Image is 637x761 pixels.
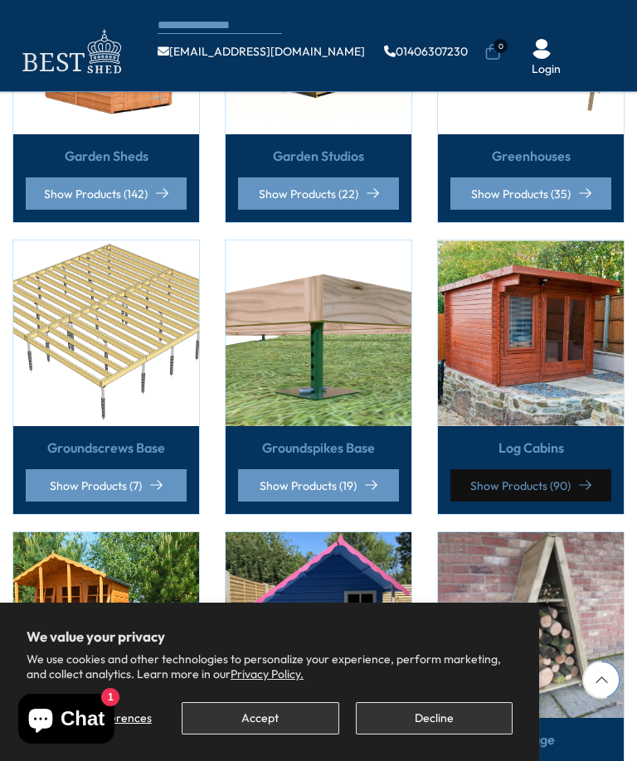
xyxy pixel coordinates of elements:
[532,61,561,78] a: Login
[12,25,129,79] img: logo
[13,240,199,426] img: Groundscrews Base
[262,439,375,457] a: Groundspikes Base
[182,702,338,734] button: Accept
[158,46,365,57] a: [EMAIL_ADDRESS][DOMAIN_NAME]
[65,147,148,165] a: Garden Sheds
[498,439,564,457] a: Log Cabins
[226,240,411,426] img: Groundspikes Base
[494,39,508,53] span: 0
[231,666,304,681] a: Privacy Policy.
[238,469,399,502] a: Show Products (19)
[27,629,513,644] h2: We value your privacy
[13,694,119,748] inbox-online-store-chat: Shopify online store chat
[492,147,571,165] a: Greenhouses
[27,652,513,681] p: We use cookies and other technologies to personalize your experience, perform marketing, and coll...
[484,44,501,61] a: 0
[450,469,611,502] a: Show Products (90)
[47,439,165,457] a: Groundscrews Base
[238,177,399,210] a: Show Products (22)
[13,532,199,718] img: Play Equipment
[356,702,513,734] button: Decline
[273,147,364,165] a: Garden Studios
[226,532,411,718] img: Playhouse
[438,532,624,718] img: Storage
[26,177,187,210] a: Show Products (142)
[532,39,552,59] img: User Icon
[450,177,611,210] a: Show Products (35)
[438,240,624,426] img: Log Cabins
[384,46,468,57] a: 01406307230
[26,469,187,502] a: Show Products (7)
